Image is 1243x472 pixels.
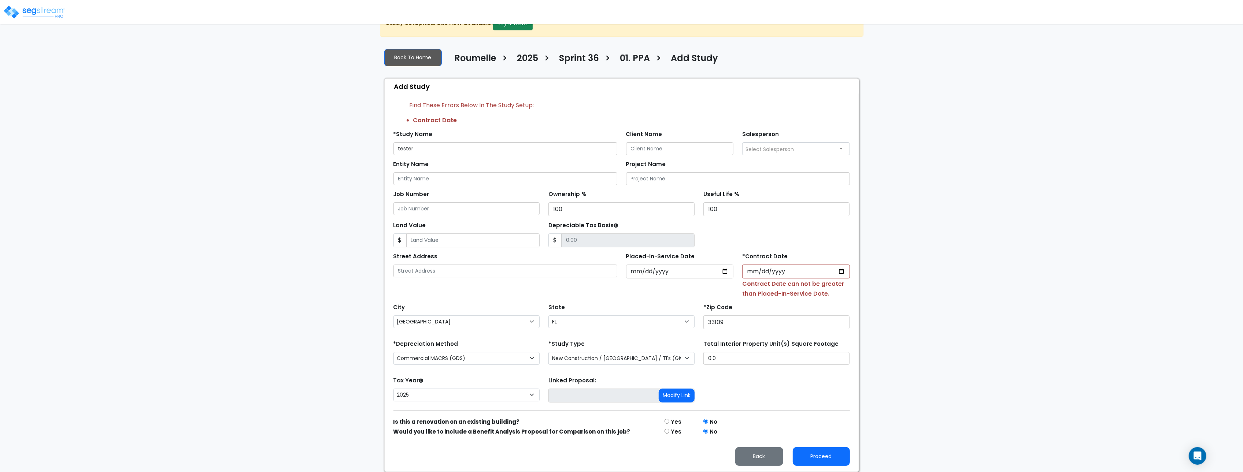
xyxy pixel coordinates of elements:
label: *Contract Date [742,252,788,261]
input: Entity Name [393,172,617,185]
input: Ownership % [548,202,695,216]
h4: 2025 [517,53,539,65]
label: Ownership % [548,190,587,199]
input: Project Name [626,172,850,185]
input: 0.00 [561,233,695,247]
label: Job Number [393,190,429,199]
span: $ [393,233,407,247]
h4: 01. PPA [620,53,650,65]
label: Entity Name [393,160,429,169]
a: 01. PPA [615,53,650,68]
h4: Add Study [671,53,718,65]
label: Placed-In-Service Date [626,252,695,261]
strong: Is this a renovation on an existing building? [393,418,520,426]
button: Modify Link [659,389,695,402]
label: Total Interior Property Unit(s) Square Footage [703,340,839,348]
label: *Study Name [393,130,433,139]
input: Job Number [393,202,540,215]
h3: > [502,52,508,67]
label: Salesperson [742,130,779,139]
img: logo_pro_r.png [3,5,65,19]
label: Project Name [626,160,666,169]
label: *Zip Code [703,303,732,312]
label: Land Value [393,221,426,230]
label: Depreciable Tax Basis [548,221,618,230]
a: Roumelle [449,53,496,68]
input: Street Address [393,265,617,277]
label: Tax Year [393,377,423,385]
input: Study Name [393,142,617,155]
a: Sprint 36 [554,53,599,68]
input: Useful Life % [703,202,850,216]
div: Open Intercom Messenger [1189,447,1206,465]
label: City [393,303,405,312]
span: Select Salesperson [746,146,794,153]
input: Land Value [406,233,540,247]
label: No [710,418,717,426]
input: Client Name [626,142,734,155]
li: Contract Date [413,116,850,125]
label: Yes [671,428,681,436]
strong: Would you like to include a Benefit Analysis Proposal for Comparison on this job? [393,428,630,435]
h3: > [656,52,662,67]
h4: Sprint 36 [559,53,599,65]
label: Street Address [393,252,438,261]
button: Back [735,447,783,466]
label: Yes [671,418,681,426]
h4: Roumelle [455,53,496,65]
span: $ [548,233,562,247]
input: Zip Code [703,315,850,329]
a: Back To Home [384,49,442,66]
b: Find these errors below in the Study Setup: [410,101,534,109]
label: State [548,303,565,312]
h3: > [605,52,611,67]
label: Useful Life % [703,190,739,199]
div: Add Study [388,79,859,94]
h3: > [544,52,550,67]
button: Proceed [793,447,850,466]
input: Purchase Date [742,265,850,278]
a: Back [729,451,789,460]
label: Linked Proposal: [548,377,596,385]
a: Add Study [666,53,718,68]
input: total square foot [703,352,850,365]
label: Client Name [626,130,662,139]
label: No [710,428,717,436]
label: *Study Type [548,340,585,348]
small: Contract Date can not be greater than Placed-In-Service Date. [742,280,844,298]
a: 2025 [512,53,539,68]
label: *Depreciation Method [393,340,458,348]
